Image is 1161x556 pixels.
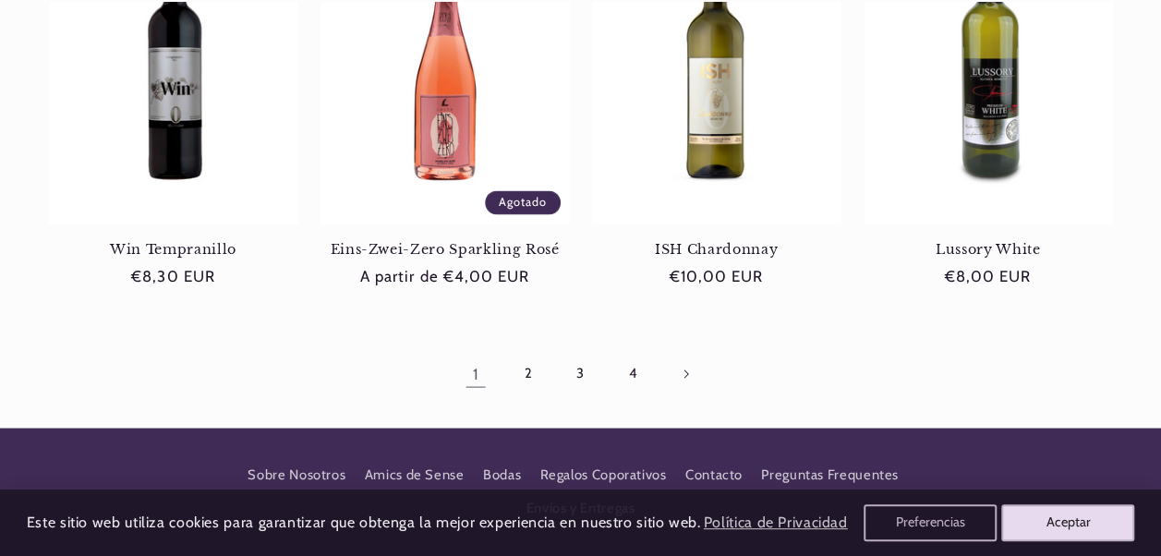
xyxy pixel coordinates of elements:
a: Página siguiente [664,352,707,394]
a: Preguntas Frequentes [761,457,899,490]
a: Eins-Zwei-Zero Sparkling Rosé [320,240,570,257]
a: ISH Chardonnay [592,240,841,257]
a: Win Tempranillo [49,240,298,257]
span: Este sitio web utiliza cookies para garantizar que obtenga la mejor experiencia en nuestro sitio ... [27,514,701,531]
a: Página 4 [611,352,654,394]
nav: Paginación [49,352,1113,394]
a: Política de Privacidad (opens in a new tab) [700,507,850,539]
a: Sobre Nosotros [248,463,345,491]
a: Bodas [483,457,521,490]
a: Página 1 [454,352,497,394]
button: Preferencias [864,504,997,541]
a: Amics de Sense [365,457,465,490]
a: Contacto [685,457,743,490]
a: Lussory White [864,240,1113,257]
a: Regalos Coporativos [539,457,666,490]
a: Página 3 [559,352,601,394]
a: Página 2 [507,352,550,394]
button: Aceptar [1001,504,1134,541]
